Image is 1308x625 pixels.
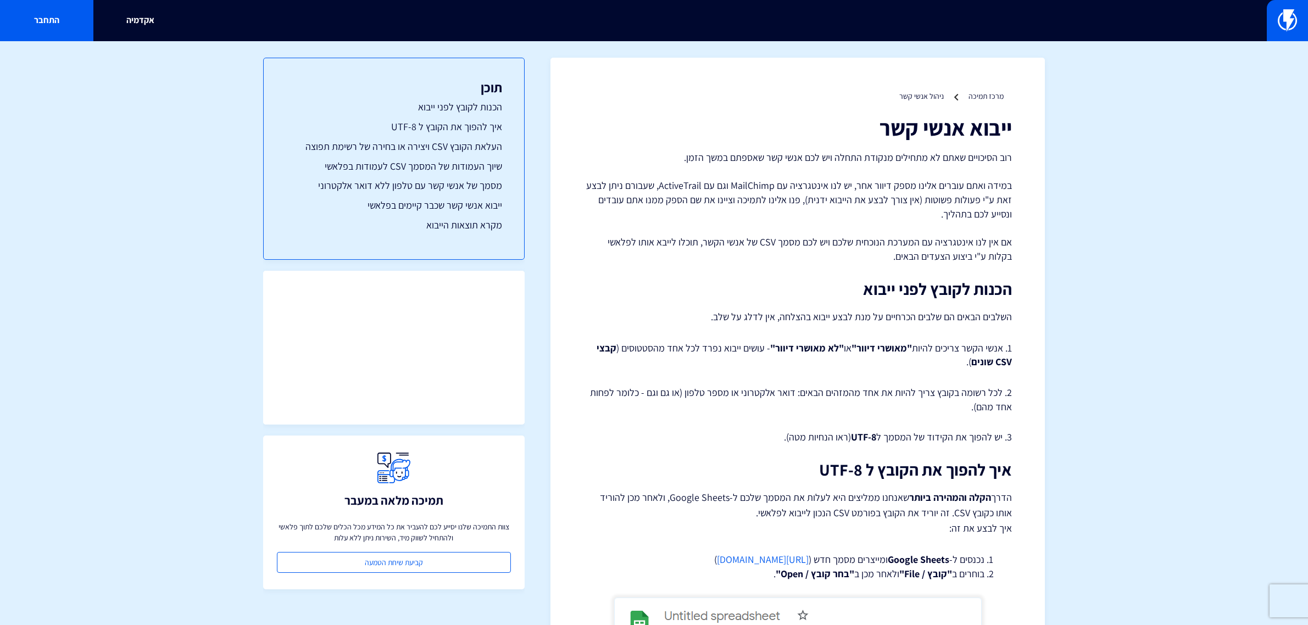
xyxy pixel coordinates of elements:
[286,178,502,193] a: מסמך של אנשי קשר עם טלפון ללא דואר אלקטרוני
[611,567,984,581] li: בוחרים ב ולאחר מכן ב .
[277,521,511,543] p: צוות התמיכה שלנו יסייע לכם להעביר את כל המידע מכל הכלים שלכם לתוך פלאשי ולהתחיל לשווק מיד, השירות...
[286,100,502,114] a: הכנות לקובץ לפני ייבוא
[717,553,809,566] a: [URL][DOMAIN_NAME]
[286,159,502,174] a: שיוך העמודות של המסמך CSV לעמודות בפלאשי
[851,342,912,354] strong: "מאושרי דיוור"
[969,91,1004,101] a: מרכז תמיכה
[899,567,952,580] strong: "קובץ / File"
[770,342,844,354] strong: "לא מאושרי דיוור"
[407,8,901,34] input: חיפוש מהיר...
[583,280,1012,298] h2: הכנות לקובץ לפני ייבוא
[286,120,502,134] a: איך להפוך את הקובץ ל UTF-8
[888,553,949,566] strong: Google Sheets
[776,567,854,580] strong: "בחר קובץ / Open"
[583,341,1012,369] p: 1. אנשי הקשר צריכים להיות או - עושים ייבוא נפרד לכל אחד מהסטטוסים ( ).
[851,431,876,443] strong: UTF-8
[899,91,944,101] a: ניהול אנשי קשר
[583,461,1012,479] h2: איך להפוך את הקובץ ל UTF-8
[583,150,1012,264] p: רוב הסיכויים שאתם לא מתחילים מנקודת התחלה ויש לכם אנשי קשר שאספתם במשך הזמן. במידה ואתם עוברים אל...
[909,491,991,504] strong: הקלה והמהירה ביותר
[583,430,1012,444] p: 3. יש להפוך את הקידוד של המסמך ל (ראו הנחיות מטה).
[597,342,1012,369] strong: קבצי CSV שונים
[583,115,1012,139] h1: ייבוא אנשי קשר
[611,553,984,567] li: נכנסים ל- ומייצרים מסמך חדש ( )
[277,552,511,573] a: קביעת שיחת הטמעה
[286,139,502,154] a: העלאת הקובץ CSV ויצירה או בחירה של רשימת תפוצה
[583,386,1012,414] p: 2. לכל רשומה בקובץ צריך להיות את אחד מהמזהים הבאים: דואר אלקטרוני או מספר טלפון (או גם וגם - כלומ...
[286,218,502,232] a: מקרא תוצאות הייבוא
[286,80,502,94] h3: תוכן
[583,309,1012,325] p: השלבים הבאים הם שלבים הכרחיים על מנת לבצע ייבוא בהצלחה, אין לדלג על שלב.
[286,198,502,213] a: ייבוא אנשי קשר שכבר קיימים בפלאשי
[583,490,1012,536] p: הדרך שאנחנו ממליצים היא לעלות את המסמך שלכם ל-Google Sheets, ולאחר מכן להוריד אותו כקובץ CSV. זה ...
[344,494,443,507] h3: תמיכה מלאה במעבר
